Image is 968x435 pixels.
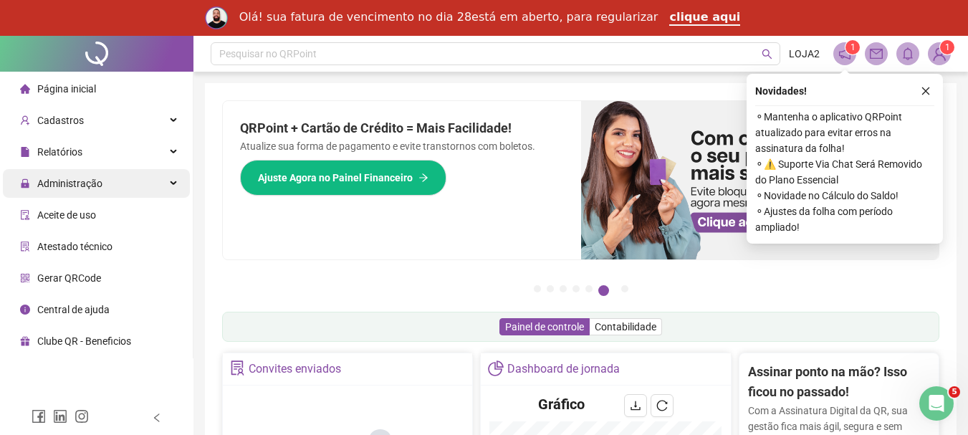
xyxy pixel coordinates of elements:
[755,156,934,188] span: ⚬ ⚠️ Suporte Via Chat Será Removido do Plano Essencial
[240,118,564,138] h2: QRPoint + Cartão de Crédito = Mais Facilidade!
[37,146,82,158] span: Relatórios
[240,160,446,196] button: Ajuste Agora no Painel Financeiro
[762,49,772,59] span: search
[75,409,89,424] span: instagram
[560,285,567,292] button: 3
[656,400,668,411] span: reload
[945,42,950,52] span: 1
[507,357,620,381] div: Dashboard de jornada
[850,42,856,52] span: 1
[919,386,954,421] iframe: Intercom live chat
[37,83,96,95] span: Página inicial
[20,115,30,125] span: user-add
[20,273,30,283] span: qrcode
[488,360,503,376] span: pie-chart
[37,335,131,347] span: Clube QR - Beneficios
[20,336,30,346] span: gift
[949,386,960,398] span: 5
[37,241,112,252] span: Atestado técnico
[37,304,110,315] span: Central de ajuda
[20,147,30,157] span: file
[755,109,934,156] span: ⚬ Mantenha o aplicativo QRPoint atualizado para evitar erros na assinatura da folha!
[20,84,30,94] span: home
[152,413,162,423] span: left
[870,47,883,60] span: mail
[669,10,740,26] a: clique aqui
[838,47,851,60] span: notification
[598,285,609,296] button: 6
[538,394,585,414] h4: Gráfico
[205,6,228,29] img: Profile image for Rodolfo
[901,47,914,60] span: bell
[240,138,564,154] p: Atualize sua forma de pagamento e evite transtornos com boletos.
[929,43,950,64] img: 47886
[789,46,820,62] span: LOJA2
[20,305,30,315] span: info-circle
[53,409,67,424] span: linkedin
[230,360,245,376] span: solution
[418,173,428,183] span: arrow-right
[845,40,860,54] sup: 1
[37,115,84,126] span: Cadastros
[505,321,584,333] span: Painel de controle
[20,210,30,220] span: audit
[581,101,939,259] img: banner%2F75947b42-3b94-469c-a360-407c2d3115d7.png
[921,86,931,96] span: close
[37,178,102,189] span: Administração
[239,10,658,24] div: Olá! sua fatura de vencimento no dia 28está em aberto, para regularizar
[37,209,96,221] span: Aceite de uso
[755,204,934,235] span: ⚬ Ajustes da folha com período ampliado!
[20,178,30,188] span: lock
[748,362,930,403] h2: Assinar ponto na mão? Isso ficou no passado!
[37,272,101,284] span: Gerar QRCode
[755,83,807,99] span: Novidades !
[249,357,341,381] div: Convites enviados
[258,170,413,186] span: Ajuste Agora no Painel Financeiro
[755,188,934,204] span: ⚬ Novidade no Cálculo do Saldo!
[20,242,30,252] span: solution
[585,285,593,292] button: 5
[547,285,554,292] button: 2
[572,285,580,292] button: 4
[595,321,656,333] span: Contabilidade
[630,400,641,411] span: download
[621,285,628,292] button: 7
[534,285,541,292] button: 1
[940,40,954,54] sup: Atualize o seu contato no menu Meus Dados
[32,409,46,424] span: facebook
